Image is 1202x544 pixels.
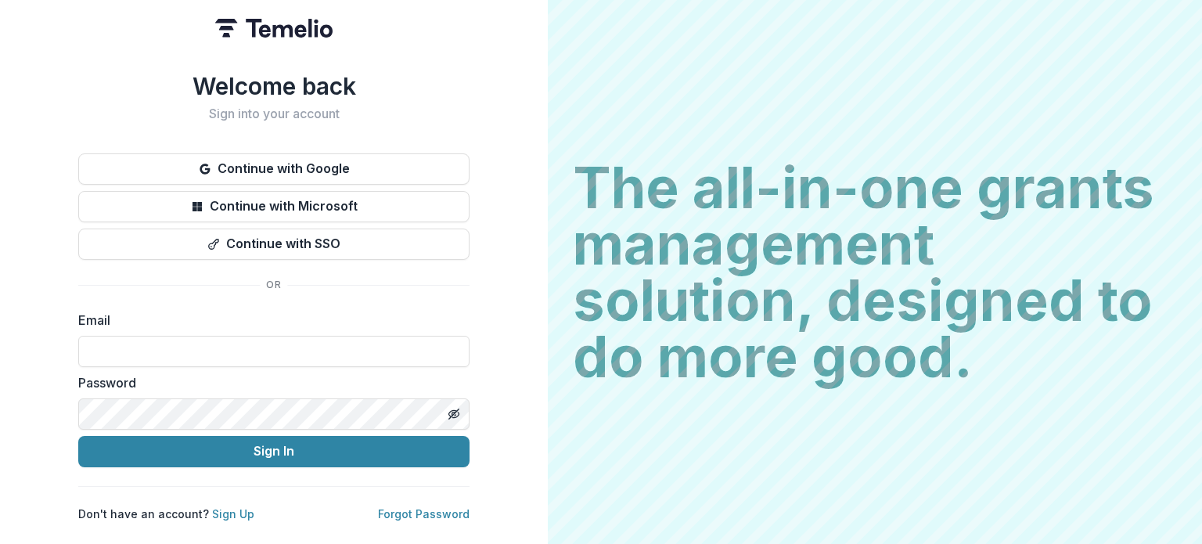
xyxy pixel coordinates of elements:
[78,106,470,121] h2: Sign into your account
[78,506,254,522] p: Don't have an account?
[78,229,470,260] button: Continue with SSO
[78,436,470,467] button: Sign In
[78,191,470,222] button: Continue with Microsoft
[441,402,466,427] button: Toggle password visibility
[78,153,470,185] button: Continue with Google
[78,72,470,100] h1: Welcome back
[78,311,460,330] label: Email
[212,507,254,521] a: Sign Up
[78,373,460,392] label: Password
[215,19,333,38] img: Temelio
[378,507,470,521] a: Forgot Password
